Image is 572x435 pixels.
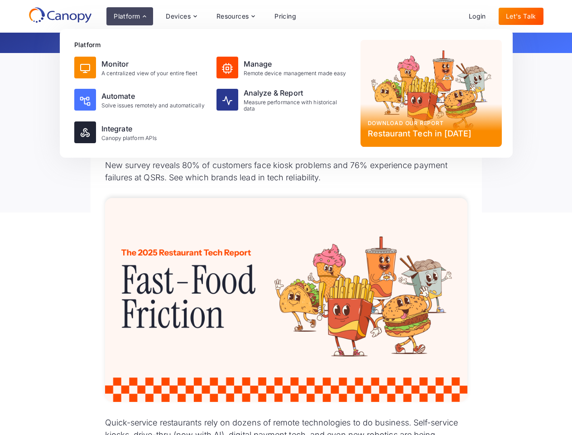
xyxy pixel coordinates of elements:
[244,99,350,112] div: Measure performance with historical data
[159,7,204,25] div: Devices
[267,8,303,25] a: Pricing
[101,91,205,101] div: Automate
[60,29,513,158] nav: Platform
[71,118,211,147] a: IntegrateCanopy platform APIs
[213,53,353,82] a: ManageRemote device management made easy
[361,40,502,147] a: Download our reportRestaurant Tech in [DATE]
[499,8,543,25] a: Let's Talk
[105,159,467,184] p: New survey reveals 80% of customers face kiosk problems and 76% experience payment failures at QS...
[216,13,249,19] div: Resources
[213,84,353,116] a: Analyze & ReportMeasure performance with historical data
[71,84,211,116] a: AutomateSolve issues remotely and automatically
[368,127,495,140] div: Restaurant Tech in [DATE]
[244,58,346,69] div: Manage
[101,135,157,141] div: Canopy platform APIs
[101,58,197,69] div: Monitor
[244,70,346,77] div: Remote device management made easy
[101,123,157,134] div: Integrate
[209,7,262,25] div: Resources
[461,8,493,25] a: Login
[106,7,153,25] div: Platform
[114,13,140,19] div: Platform
[71,53,211,82] a: MonitorA centralized view of your entire fleet
[101,70,197,77] div: A centralized view of your entire fleet
[101,102,205,109] div: Solve issues remotely and automatically
[166,13,191,19] div: Devices
[74,40,353,49] div: Platform
[244,87,350,98] div: Analyze & Report
[368,119,495,127] div: Download our report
